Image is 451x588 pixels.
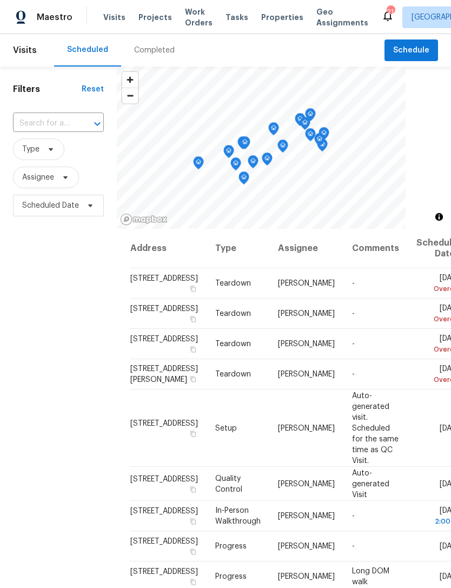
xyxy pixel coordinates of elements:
[185,6,213,28] span: Work Orders
[13,115,74,132] input: Search for an address...
[305,108,316,125] div: Map marker
[278,512,335,520] span: [PERSON_NAME]
[240,136,250,153] div: Map marker
[248,155,258,172] div: Map marker
[188,345,198,354] button: Copy Address
[278,340,335,348] span: [PERSON_NAME]
[300,117,310,134] div: Map marker
[223,145,234,162] div: Map marker
[188,547,198,557] button: Copy Address
[352,340,355,348] span: -
[130,275,198,282] span: [STREET_ADDRESS]
[215,340,251,348] span: Teardown
[278,280,335,287] span: [PERSON_NAME]
[138,12,172,23] span: Projects
[316,6,368,28] span: Geo Assignments
[134,45,175,56] div: Completed
[352,469,389,498] span: Auto-generated Visit
[319,127,329,144] div: Map marker
[22,172,54,183] span: Assignee
[130,365,198,384] span: [STREET_ADDRESS][PERSON_NAME]
[82,84,104,95] div: Reset
[22,144,39,155] span: Type
[393,44,429,57] span: Schedule
[22,200,79,211] span: Scheduled Date
[130,568,198,576] span: [STREET_ADDRESS]
[188,484,198,494] button: Copy Address
[188,314,198,324] button: Copy Address
[130,335,198,343] span: [STREET_ADDRESS]
[215,280,251,287] span: Teardown
[67,44,108,55] div: Scheduled
[352,567,389,586] span: Long DOM walk
[117,67,406,229] canvas: Map
[295,113,306,130] div: Map marker
[13,84,82,95] h1: Filters
[352,392,399,464] span: Auto-generated visit. Scheduled for the same time as QC Visit.
[278,371,335,378] span: [PERSON_NAME]
[215,573,247,580] span: Progress
[436,211,442,223] span: Toggle attribution
[278,543,335,550] span: [PERSON_NAME]
[352,280,355,287] span: -
[103,12,125,23] span: Visits
[225,14,248,21] span: Tasks
[314,133,325,150] div: Map marker
[238,171,249,188] div: Map marker
[13,38,37,62] span: Visits
[215,424,237,432] span: Setup
[37,12,72,23] span: Maestro
[130,305,198,313] span: [STREET_ADDRESS]
[122,72,138,88] button: Zoom in
[352,310,355,318] span: -
[343,229,408,268] th: Comments
[278,424,335,432] span: [PERSON_NAME]
[215,474,242,493] span: Quality Control
[215,543,247,550] span: Progress
[215,310,251,318] span: Teardown
[130,419,198,427] span: [STREET_ADDRESS]
[277,140,288,156] div: Map marker
[268,122,279,139] div: Map marker
[230,157,241,174] div: Map marker
[305,128,316,145] div: Map marker
[130,507,198,515] span: [STREET_ADDRESS]
[269,229,343,268] th: Assignee
[193,156,204,173] div: Map marker
[130,229,207,268] th: Address
[352,512,355,520] span: -
[278,480,335,487] span: [PERSON_NAME]
[352,371,355,378] span: -
[207,229,269,268] th: Type
[262,153,273,169] div: Map marker
[120,213,168,226] a: Mapbox homepage
[188,284,198,294] button: Copy Address
[90,116,105,131] button: Open
[188,428,198,438] button: Copy Address
[122,88,138,103] button: Zoom out
[384,39,438,62] button: Schedule
[278,573,335,580] span: [PERSON_NAME]
[215,507,261,525] span: In-Person Walkthrough
[261,12,303,23] span: Properties
[188,517,198,526] button: Copy Address
[387,6,394,17] div: 21
[237,136,248,153] div: Map marker
[130,475,198,483] span: [STREET_ADDRESS]
[188,577,198,587] button: Copy Address
[433,210,446,223] button: Toggle attribution
[352,543,355,550] span: -
[215,371,251,378] span: Teardown
[188,374,198,384] button: Copy Address
[130,538,198,545] span: [STREET_ADDRESS]
[278,310,335,318] span: [PERSON_NAME]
